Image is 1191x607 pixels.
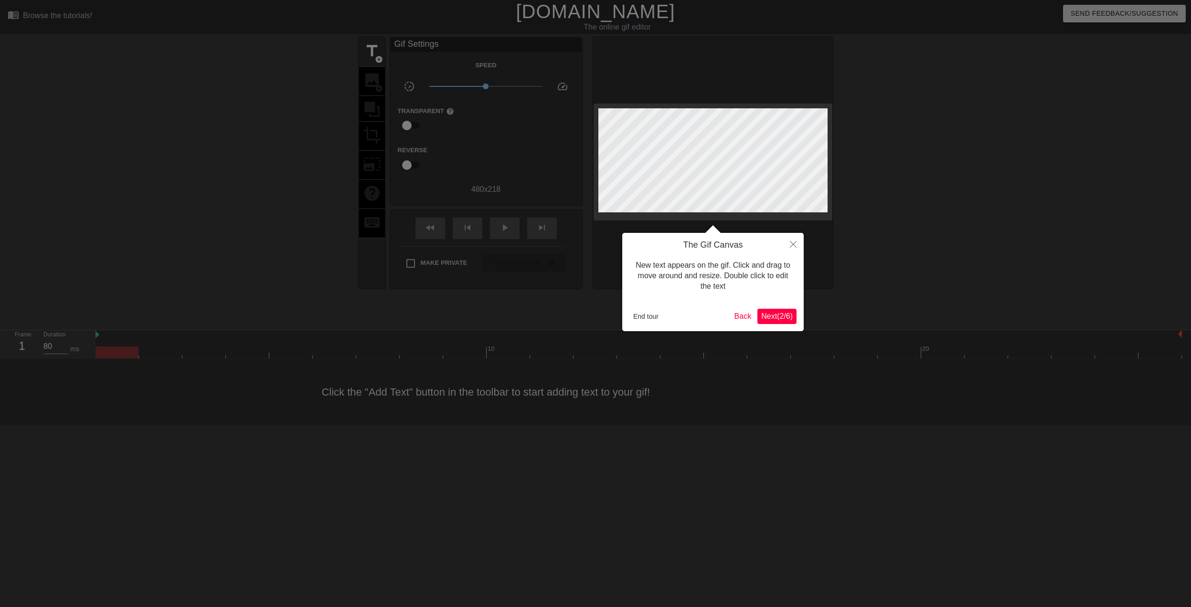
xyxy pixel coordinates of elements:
[731,309,755,324] button: Back
[761,312,793,320] span: Next ( 2 / 6 )
[757,309,797,324] button: Next
[629,309,662,324] button: End tour
[783,233,804,255] button: Close
[629,251,797,302] div: New text appears on the gif. Click and drag to move around and resize. Double click to edit the text
[629,240,797,251] h4: The Gif Canvas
